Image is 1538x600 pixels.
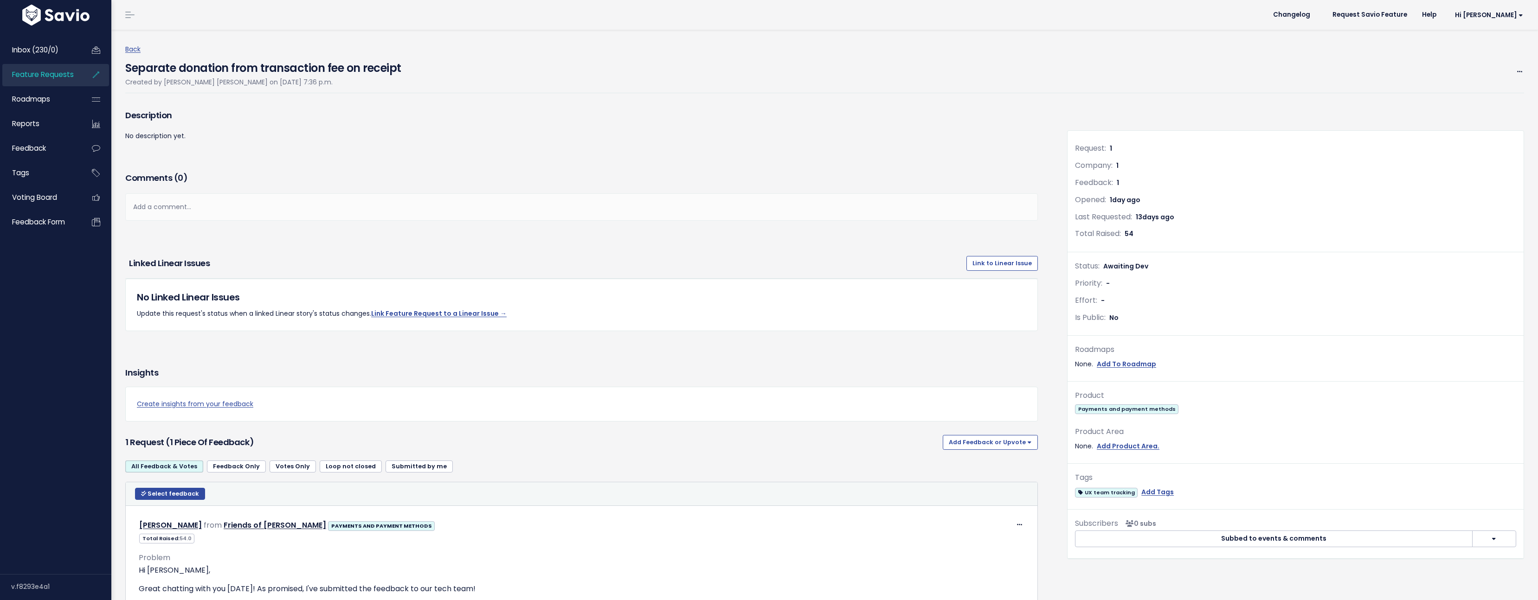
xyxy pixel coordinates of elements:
[2,162,77,184] a: Tags
[1109,313,1119,322] span: No
[2,138,77,159] a: Feedback
[1075,312,1106,323] span: Is Public:
[12,94,50,104] span: Roadmaps
[1075,278,1102,288] span: Priority:
[1112,195,1140,204] span: day ago
[12,143,46,153] span: Feedback
[1075,518,1118,529] span: Subscribers
[1125,229,1133,238] span: 54
[125,109,1038,122] h3: Description
[320,460,382,472] a: Loop not closed
[12,168,29,178] span: Tags
[139,565,1024,576] p: Hi [PERSON_NAME],
[20,5,92,26] img: logo-white.9d6f32f41409.svg
[139,520,202,530] a: [PERSON_NAME]
[1075,143,1106,153] span: Request:
[1455,12,1523,19] span: Hi [PERSON_NAME]
[12,70,74,79] span: Feature Requests
[1075,160,1113,171] span: Company:
[1075,228,1121,239] span: Total Raised:
[1136,212,1174,222] span: 13
[137,308,1026,319] p: Update this request's status when a linked Linear story's status changes.
[1075,177,1113,188] span: Feedback:
[2,64,77,85] a: Feature Requests
[1075,440,1516,452] div: None.
[1097,440,1159,452] a: Add Product Area.
[2,211,77,233] a: Feedback form
[1106,279,1110,288] span: -
[1116,161,1119,170] span: 1
[1415,8,1444,22] a: Help
[1075,404,1178,414] span: Payments and payment methods
[2,39,77,61] a: Inbox (230/0)
[2,187,77,208] a: Voting Board
[1075,471,1516,485] div: Tags
[207,460,266,472] a: Feedback Only
[125,130,1038,142] p: No description yet.
[1075,343,1516,357] div: Roadmaps
[1097,358,1156,370] a: Add To Roadmap
[129,257,963,270] h3: Linked Linear issues
[224,520,326,530] a: Friends of [PERSON_NAME]
[125,436,939,449] h3: 1 Request (1 piece of Feedback)
[125,77,333,87] span: Created by [PERSON_NAME] [PERSON_NAME] on [DATE] 7:36 p.m.
[1142,212,1174,222] span: days ago
[135,488,205,500] button: Select feedback
[125,460,203,472] a: All Feedback & Votes
[1444,8,1531,22] a: Hi [PERSON_NAME]
[12,217,65,227] span: Feedback form
[1075,530,1473,547] button: Subbed to events & comments
[1122,519,1156,528] span: <p><strong>Subscribers</strong><br><br> No subscribers yet<br> </p>
[148,490,199,498] span: Select feedback
[137,398,1026,410] a: Create insights from your feedback
[270,460,316,472] a: Votes Only
[178,172,183,184] span: 0
[1075,425,1516,439] div: Product Area
[1075,261,1100,271] span: Status:
[2,113,77,134] a: Reports
[139,583,1024,594] p: Great chatting with you [DATE]! As promised, I've submitted the feedback to our tech team!
[1075,295,1097,306] span: Effort:
[1110,144,1112,153] span: 1
[125,172,1038,185] h3: Comments ( )
[204,520,222,530] span: from
[1075,194,1106,205] span: Opened:
[1075,358,1516,370] div: None.
[1075,389,1516,402] div: Product
[331,522,432,530] strong: PAYMENTS AND PAYMENT METHODS
[125,55,401,77] h4: Separate donation from transaction fee on receipt
[12,119,39,128] span: Reports
[139,552,170,563] span: Problem
[1075,486,1138,498] a: UX team tracking
[1075,488,1138,498] span: UX team tracking
[1110,195,1140,204] span: 1
[1141,486,1174,498] a: Add Tags
[1075,211,1132,222] span: Last Requested:
[1101,296,1105,305] span: -
[12,45,58,55] span: Inbox (230/0)
[2,89,77,110] a: Roadmaps
[125,366,158,379] h3: Insights
[386,460,453,472] a: Submitted by me
[1103,262,1148,271] span: Awaiting Dev
[371,309,507,318] a: Link Feature Request to a Linear Issue →
[125,193,1038,221] div: Add a comment...
[1117,178,1119,187] span: 1
[1273,12,1310,18] span: Changelog
[1325,8,1415,22] a: Request Savio Feature
[943,435,1038,450] button: Add Feedback or Upvote
[139,534,194,543] span: Total Raised:
[12,192,57,202] span: Voting Board
[180,535,192,542] span: 54.0
[966,256,1038,271] a: Link to Linear Issue
[137,290,1026,304] h5: No Linked Linear Issues
[11,574,111,599] div: v.f8293e4a1
[125,45,141,54] a: Back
